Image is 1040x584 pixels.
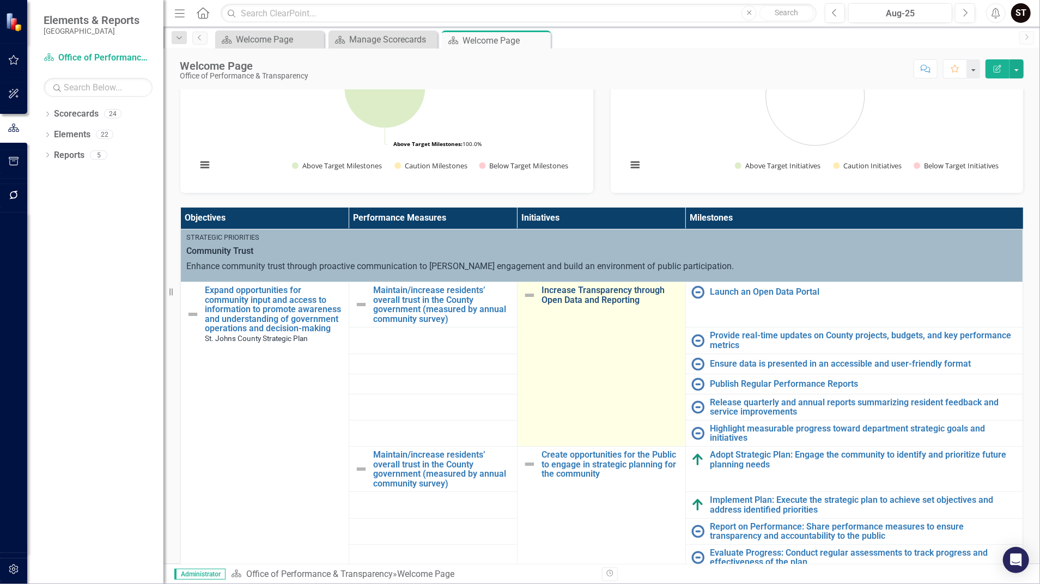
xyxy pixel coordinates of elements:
a: Expand opportunities for community input and access to information to promote awareness and under... [205,285,343,333]
a: Implement Plan: Execute the strategic plan to achieve set objectives and address identified prior... [710,495,1017,514]
div: Office of Performance & Transparency [180,72,308,80]
td: Double-Click to Edit Right Click for Context Menu [685,374,1023,394]
a: Reports [54,149,84,162]
td: Double-Click to Edit Right Click for Context Menu [349,446,517,491]
img: No Information [691,525,704,538]
td: Double-Click to Edit Right Click for Context Menu [517,282,685,447]
span: Elements & Reports [44,14,139,27]
span: Enhance community trust through proactive communication to [PERSON_NAME] engagement and build an ... [186,261,734,271]
div: Aug-25 [852,7,948,20]
span: St. Johns County Strategic Plan [205,334,308,343]
button: View chart menu, Chart [197,157,212,173]
a: Ensure data is presented in an accessible and user-friendly format [710,359,1017,369]
a: Provide real-time updates on County projects, budgets, and key performance metrics [710,331,1017,350]
button: Show Below Target Milestones [479,161,569,171]
td: Double-Click to Edit Right Click for Context Menu [685,394,1023,420]
a: Create opportunities for the Public to engage in strategic planning for the community [542,450,680,479]
svg: Interactive chart [191,19,579,182]
button: Show Caution Milestones [394,161,467,171]
button: View chart menu, Chart [628,157,643,173]
svg: Interactive chart [622,19,1009,182]
span: Administrator [174,569,226,580]
div: Welcome Page [236,33,321,46]
small: [GEOGRAPHIC_DATA] [44,27,139,35]
img: No Information [691,285,704,299]
a: Evaluate Progress: Conduct regular assessments to track progress and effectiveness of the plan [710,548,1017,567]
div: » [231,568,594,581]
a: Scorecards [54,108,99,120]
td: Double-Click to Edit Right Click for Context Menu [349,282,517,327]
div: Welcome Page [397,569,454,579]
div: Chart. Highcharts interactive chart. [622,19,1013,182]
a: Report on Performance: Share performance measures to ensure transparency and accountability to th... [710,522,1017,541]
div: 5 [90,150,107,160]
td: Double-Click to Edit Right Click for Context Menu [685,446,1023,491]
img: No Information [691,427,704,440]
img: ClearPoint Strategy [5,12,25,31]
img: Not Defined [355,298,368,311]
img: Not Defined [523,289,536,302]
img: No Information [691,357,704,370]
td: Double-Click to Edit [181,229,1023,282]
div: Open Intercom Messenger [1003,547,1029,573]
td: Double-Click to Edit Right Click for Context Menu [685,327,1023,354]
text: 100.0% [393,140,482,148]
a: Welcome Page [218,33,321,46]
td: Double-Click to Edit Right Click for Context Menu [685,354,1023,374]
span: Community Trust [186,245,1017,258]
a: Highlight measurable progress toward department strategic goals and initiatives [710,424,1017,443]
img: No Information [691,551,704,564]
td: Double-Click to Edit Right Click for Context Menu [685,420,1023,446]
div: Welcome Page [463,34,548,47]
a: Maintain/increase residents’ overall trust in the County government (measured by annual community... [373,285,512,324]
span: Search [775,8,799,17]
td: Double-Click to Edit Right Click for Context Menu [685,492,1023,518]
a: Adopt Strategic Plan: Engage the community to identify and prioritize future planning needs [710,450,1017,469]
a: Manage Scorecards [331,33,435,46]
img: Above Target [691,453,704,466]
button: Aug-25 [848,3,952,23]
button: Show Above Target Initiatives [735,161,821,171]
tspan: Above Target Milestones: [393,140,463,148]
a: Elements [54,129,90,141]
div: Chart. Highcharts interactive chart. [191,19,582,182]
a: Publish Regular Performance Reports [710,379,1017,389]
button: ST [1011,3,1031,23]
td: Double-Click to Edit Right Click for Context Menu [685,544,1023,570]
td: Double-Click to Edit Right Click for Context Menu [685,518,1023,544]
input: Search ClearPoint... [221,4,817,23]
td: Double-Click to Edit Right Click for Context Menu [685,282,1023,327]
img: Not Defined [523,458,536,471]
img: No Information [691,334,704,347]
input: Search Below... [44,78,153,97]
img: Not Defined [355,463,368,476]
div: Manage Scorecards [349,33,435,46]
div: 22 [96,130,113,139]
button: Search [759,5,814,21]
a: Office of Performance & Transparency [44,52,153,64]
button: Show Below Target Initiatives [914,161,999,171]
div: Strategic Priorities [186,233,1017,242]
a: Office of Performance & Transparency [246,569,393,579]
a: Launch an Open Data Portal [710,287,1017,297]
button: Show Above Target Milestones [292,161,382,171]
a: Release quarterly and annual reports summarizing resident feedback and service improvements [710,398,1017,417]
img: No Information [691,378,704,391]
img: Not Defined [186,308,199,321]
div: Welcome Page [180,60,308,72]
button: Show Caution Initiatives [834,161,902,171]
a: Increase Transparency through Open Data and Reporting [542,285,680,305]
a: Maintain/increase residents’ overall trust in the County government (measured by annual community... [373,450,512,488]
img: Above Target [691,498,704,512]
img: No Information [691,400,704,413]
div: 24 [104,109,121,119]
